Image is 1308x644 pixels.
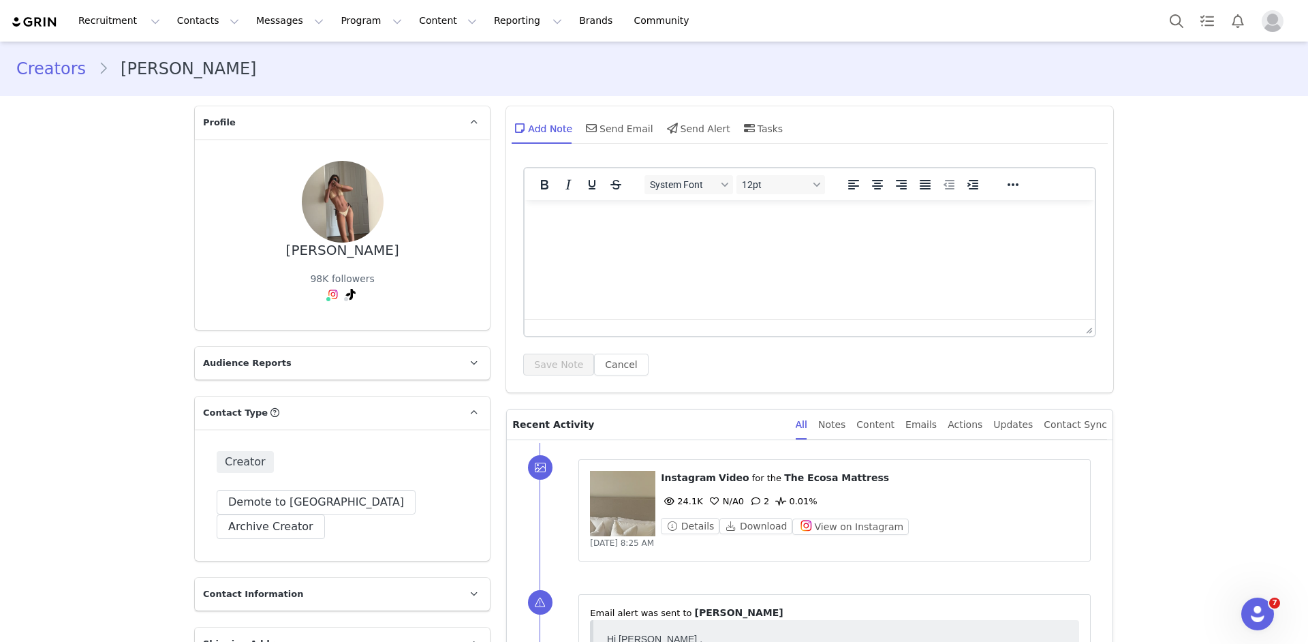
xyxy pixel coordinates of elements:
p: Please do not reply to this message. Your messages will not be received. If you need to contact y... [5,89,464,108]
button: Demote to [GEOGRAPHIC_DATA] [217,490,416,515]
span: Creator [217,451,274,473]
button: Strikethrough [604,175,627,194]
img: instagram.svg [328,289,339,300]
button: Align center [866,175,889,194]
span: Instagram [661,472,716,483]
a: Brands [571,5,625,36]
button: Align left [842,175,865,194]
span: 7 [1269,598,1280,609]
button: View on Instagram [792,519,909,535]
button: Cancel [594,354,648,375]
button: Increase indent [961,175,984,194]
span: N/A [706,496,738,506]
button: Bold [533,175,556,194]
button: Messages [248,5,332,36]
button: Reporting [486,5,570,36]
button: Align right [890,175,913,194]
div: Actions [948,410,982,440]
div: Notes [818,410,845,440]
button: Save Note [523,354,594,375]
button: Contacts [169,5,247,36]
button: Font sizes [736,175,825,194]
p: Please do not reply to this message. Your messages will not be received. If you need to contact y... [5,78,464,97]
img: placeholder-profile.jpg [1262,10,1283,32]
span: The Ecosa Mattress [784,472,889,483]
span: 2 [747,496,769,506]
span: 12pt [742,179,809,190]
button: Justify [914,175,937,194]
a: Creators [16,57,98,81]
a: Tasks [1192,5,1222,36]
span: [PERSON_NAME] [695,607,783,618]
p: ⁨ ⁩ ⁨ ⁩ for the ⁨ ⁩ [661,471,1079,485]
p: Hi [PERSON_NAME] , [5,5,464,16]
p: Good news! Ecosa has approved your content for TT (1 of 1), TikTok Video: [5,26,464,37]
span: [DATE] 8:25 AM [590,538,654,548]
iframe: Rich Text Area [525,200,1095,319]
button: Italic [557,175,580,194]
button: Content [411,5,485,36]
div: Emails [905,410,937,440]
div: 98K followers [310,272,374,286]
div: Add Note [512,112,572,144]
button: Program [332,5,410,36]
button: Decrease indent [937,175,961,194]
div: Tasks [741,112,783,144]
button: Archive Creator [217,515,325,539]
button: Download [719,518,792,534]
button: Reveal or hide additional toolbar items [1001,175,1025,194]
span: Contact Information [203,587,303,601]
div: Send Email [583,112,653,144]
span: 0 [706,496,744,506]
a: View [5,46,84,68]
span: Profile [203,116,236,129]
button: Fonts [644,175,733,194]
iframe: Intercom live chat [1241,598,1274,630]
button: Notifications [1223,5,1253,36]
img: grin logo [11,16,59,29]
div: Contact Sync [1044,410,1107,440]
p: Recent Activity [512,410,784,440]
img: 0aa5bc4c-d918-4f69-9afb-6a3d3439b97b.jpg [302,161,384,243]
button: Details [661,518,719,534]
p: Good news! Ecosa has approved your content for IG Reel With Collaborator Function (1 of 1), Insta... [5,26,464,48]
button: Underline [580,175,604,194]
span: System Font [650,179,717,190]
div: [PERSON_NAME] [286,243,399,258]
div: Press the Up and Down arrow keys to resize the editor. [1080,320,1095,336]
a: Community [626,5,704,36]
button: Recruitment [70,5,168,36]
span: 24.1K [661,496,702,506]
a: View [5,57,84,79]
div: Content [856,410,894,440]
div: Send Alert [664,112,730,144]
a: View on Instagram [792,521,909,532]
div: Updates [993,410,1033,440]
div: All [796,410,807,440]
span: Video [719,472,749,483]
p: ⁨Email⁩ alert was sent to ⁨ ⁩ [590,606,1079,620]
span: Audience Reports [203,356,292,370]
span: Contact Type [203,406,268,420]
button: Profile [1253,10,1297,32]
span: 0.01% [773,496,817,506]
button: Search [1162,5,1192,36]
